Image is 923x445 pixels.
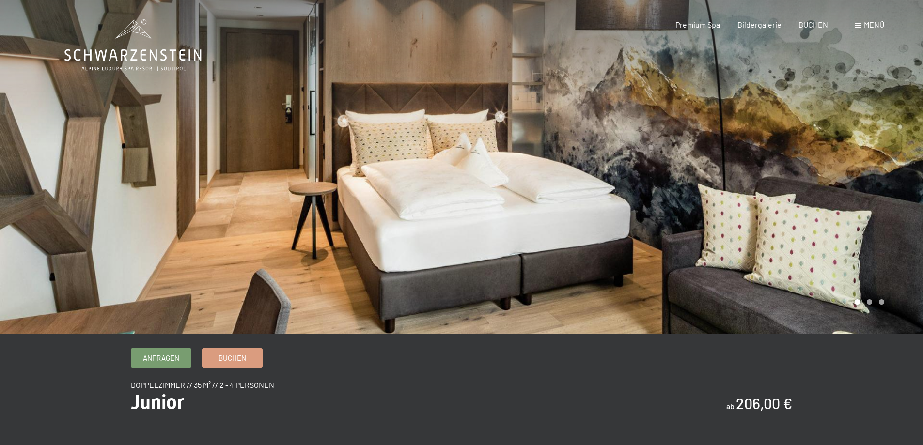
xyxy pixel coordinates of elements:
span: ab [726,401,735,411]
a: BUCHEN [798,20,828,29]
b: 206,00 € [736,395,792,412]
span: Buchen [219,353,246,363]
a: Premium Spa [675,20,720,29]
a: Anfragen [131,349,191,367]
span: Doppelzimmer // 35 m² // 2 - 4 Personen [131,380,274,389]
a: Buchen [203,349,262,367]
a: Bildergalerie [737,20,782,29]
span: Junior [131,391,184,414]
span: Menü [864,20,884,29]
span: Anfragen [143,353,179,363]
